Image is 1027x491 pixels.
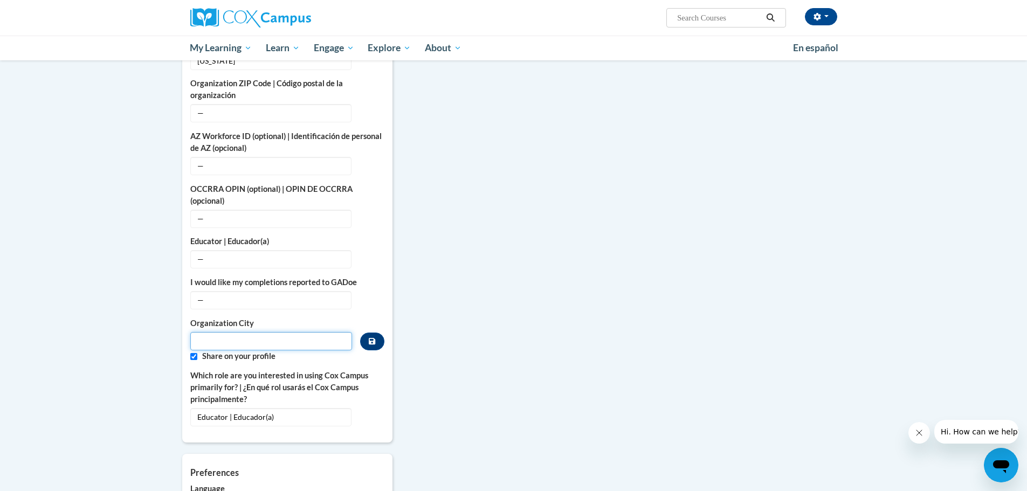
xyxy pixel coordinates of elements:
span: — [190,104,351,122]
input: Search Courses [676,11,762,24]
span: Educator | Educador(a) [190,408,351,426]
span: Hi. How can we help? [6,8,87,16]
a: Explore [361,36,418,60]
span: My Learning [190,42,252,54]
iframe: Message from company [934,420,1018,444]
iframe: Close message [908,422,930,444]
span: En español [793,42,838,53]
span: Explore [368,42,411,54]
iframe: Button to launch messaging window [984,448,1018,482]
label: Educator | Educador(a) [190,236,384,247]
span: Learn [266,42,300,54]
h5: Preferences [190,467,384,478]
label: AZ Workforce ID (optional) | Identificación de personal de AZ (opcional) [190,130,384,154]
span: About [425,42,461,54]
label: Organization ZIP Code | Código postal de la organización [190,78,384,101]
img: Cox Campus [190,8,311,27]
span: [US_STATE] [190,52,351,70]
a: About [418,36,468,60]
span: — [190,250,351,268]
span: — [190,210,351,228]
span: Engage [314,42,354,54]
label: I would like my completions reported to GADoe [190,276,384,288]
a: Engage [307,36,361,60]
a: My Learning [183,36,259,60]
label: OCCRRA OPIN (optional) | OPIN DE OCCRRA (opcional) [190,183,384,207]
label: Share on your profile [202,350,384,362]
a: En español [786,37,845,59]
input: Metadata input [190,332,353,350]
span: — [190,157,351,175]
button: Account Settings [805,8,837,25]
span: — [190,291,351,309]
label: Organization City [190,317,353,329]
a: Learn [259,36,307,60]
button: Search [762,11,778,24]
div: Main menu [174,36,853,60]
label: Which role are you interested in using Cox Campus primarily for? | ¿En qué rol usarás el Cox Camp... [190,370,384,405]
